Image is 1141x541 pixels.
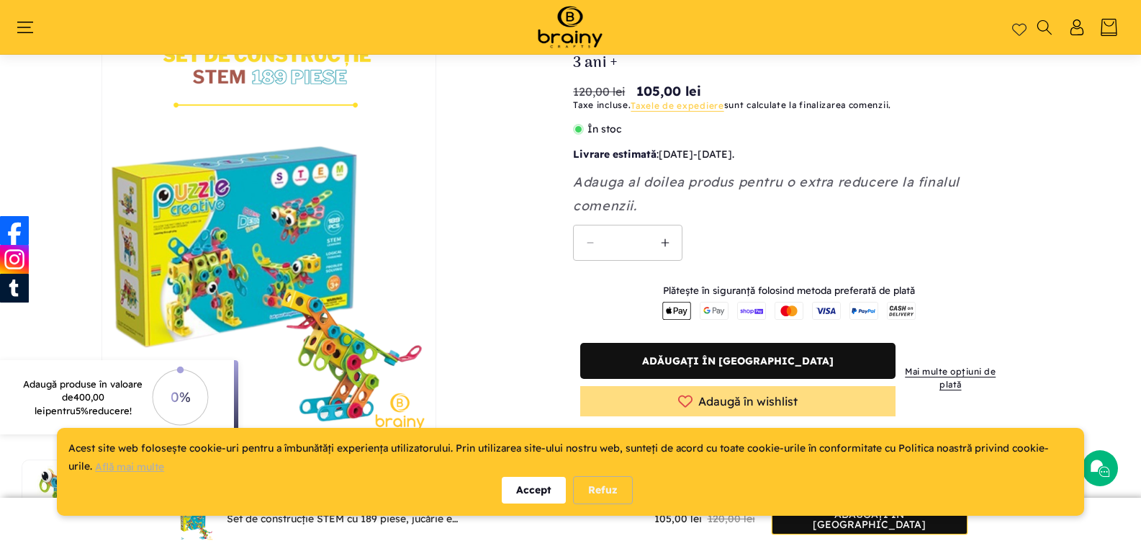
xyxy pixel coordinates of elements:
[179,498,214,541] img: Product thumbnail
[573,476,633,504] div: Refuz
[1012,20,1027,35] a: Wishlist page link
[523,4,617,50] img: Brainy Crafts
[708,512,755,527] span: 120,00 lei
[654,512,702,527] span: 105,00 lei
[23,19,41,35] summary: Meniu
[35,391,104,416] span: 400,00 lei
[19,377,146,417] p: Adaugă produse în valoare de pentru reducere!
[663,285,915,296] small: Plătește în siguranță folosind metoda preferată de plată
[698,148,732,161] span: [DATE]
[580,343,896,379] button: Adăugați în [GEOGRAPHIC_DATA]
[698,395,798,408] span: Adaugă în wishlist
[573,83,625,100] s: 120,00 lei
[631,100,723,111] a: Taxele de expediere
[659,148,693,161] span: [DATE]
[502,477,566,504] div: Accept
[636,81,701,101] span: 105,00 lei
[573,9,962,74] h1: Set de construcție STEM cu 189 piese, jucărie educativă și interactivă cu șuruburi, pentru fete ș...
[170,388,190,406] text: 0%
[573,120,1005,138] p: În stoc
[573,174,960,213] em: Adauga al doilea produs pentru o extra reducere la finalul comenzii.
[573,146,1005,164] p: : - .
[642,355,834,367] span: Adăugați în [GEOGRAPHIC_DATA]
[227,512,461,527] div: Set de construcție STEM cu 189 piese, jucărie educativă și interactivă cu șuruburi, pentru fete ș...
[573,98,1005,113] div: Taxe incluse. sunt calculate la finalizarea comenzii.
[68,439,1073,476] div: Acest site web folosește cookie-uri pentru a îmbunătăți experiența utilizatorului. Prin utilizare...
[95,460,164,473] a: Află mai multe
[772,505,967,534] div: Adăugați în [GEOGRAPHIC_DATA]
[1089,457,1111,479] img: Chat icon
[1035,19,1053,35] summary: Căutați
[76,405,89,416] span: 5%
[573,148,657,161] b: Livrare estimată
